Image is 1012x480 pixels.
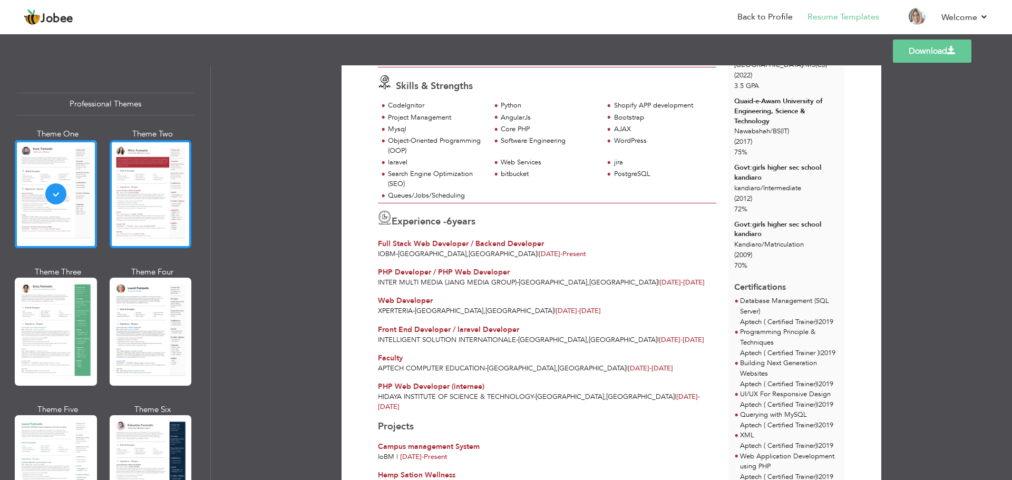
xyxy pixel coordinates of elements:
[388,113,484,123] div: Project Management
[516,335,518,345] span: -
[740,379,839,390] p: Aptech ( Certified Trainer) 2019
[17,404,99,415] div: Theme Five
[941,11,988,24] a: Welcome
[734,60,827,70] span: [GEOGRAPHIC_DATA] MS(CS)
[740,410,807,419] span: Querying with MySQL
[740,441,839,452] p: Aptech ( Certified Trainer) 2019
[560,249,562,259] span: -
[556,306,579,316] span: [DATE]
[388,136,484,155] div: Object-Oriented Programming (OOP)
[378,335,516,345] span: Intelligent Solution internationale
[577,306,579,316] span: -
[517,278,519,287] span: -
[501,113,597,123] div: AngularJs
[658,278,659,287] span: |
[501,101,597,111] div: Python
[378,306,413,316] span: Xperteria
[398,249,466,259] span: [GEOGRAPHIC_DATA]
[519,278,587,287] span: [GEOGRAPHIC_DATA]
[803,60,805,70] span: /
[556,364,558,373] span: ,
[734,220,839,239] div: Govt:girls higher sec school kandiaro
[628,364,673,373] span: [DATE]
[392,215,446,228] span: Experience -
[17,93,193,115] div: Professional Themes
[539,249,562,259] span: [DATE]
[740,358,817,378] span: Building Next Generation Websites
[659,335,683,345] span: [DATE]
[556,306,601,316] span: [DATE]
[378,296,433,306] span: Web Developer
[378,392,533,401] span: hidaya Institute of Science & Technology
[589,335,657,345] span: [GEOGRAPHIC_DATA]
[501,158,597,168] div: Web Services
[740,327,815,347] span: Programming Principle & Techniques
[378,267,510,277] span: PHP Developer / PHP Web Developer
[378,452,394,462] span: IoBM
[734,273,786,293] span: Certifications
[501,136,597,146] div: Software Engineering
[112,129,194,140] div: Theme Two
[539,249,586,259] span: Present
[614,158,711,168] div: jira
[893,40,971,63] a: Download
[17,129,99,140] div: Theme One
[740,400,839,410] p: Aptech ( Certified Trainer) 2019
[378,353,403,363] span: Faculty
[378,392,700,412] span: [DATE]
[734,240,804,249] span: Kandiaro Matriculation
[740,296,829,316] span: Database Management (SQL Server)
[446,215,452,228] span: 6
[24,9,41,26] img: jobee.io
[734,126,789,136] span: Nawabshah BS(IT)
[681,278,683,287] span: -
[396,452,398,462] span: |
[734,163,839,182] div: Govt:girls higher sec school kandiaro
[817,317,819,327] span: |
[737,11,793,23] a: Back to Profile
[762,240,764,249] span: /
[378,470,455,480] span: Hemp Sation Wellness
[446,215,475,229] label: years
[614,136,711,146] div: WordPress
[626,364,628,373] span: |
[485,306,554,316] span: [GEOGRAPHIC_DATA]
[469,249,537,259] span: [GEOGRAPHIC_DATA]
[734,261,747,270] span: 70%
[909,8,926,25] img: Profile Img
[817,441,819,450] span: |
[415,306,483,316] span: [GEOGRAPHIC_DATA]
[17,267,99,278] div: Theme Three
[537,249,539,259] span: |
[675,392,676,401] span: |
[734,194,752,203] span: (2012)
[589,278,658,287] span: [GEOGRAPHIC_DATA]
[388,169,484,189] div: Search Engine Optimization (SEO)
[734,81,759,91] span: 3.5 GPA
[388,124,484,134] div: Mysql
[487,364,556,373] span: [GEOGRAPHIC_DATA]
[378,381,484,391] span: PHP Web Developer (internee)
[649,364,651,373] span: -
[807,11,879,23] a: Resume Templates
[606,392,675,401] span: [GEOGRAPHIC_DATA]
[400,452,447,462] span: [DATE] Present
[388,191,484,201] div: Queues/Jobs/Scheduling
[659,278,705,287] span: [DATE]
[698,392,700,401] span: -
[740,348,839,359] p: Aptech ( Certified Trainer ) 2019
[740,452,834,472] span: Web Application Development using PHP
[604,392,606,401] span: ,
[536,392,604,401] span: [GEOGRAPHIC_DATA]
[378,278,517,287] span: Inter Multi Media (Jang Media Group)
[413,306,415,316] span: -
[740,317,839,328] p: Aptech ( Certified Trainer) 2019
[587,278,589,287] span: ,
[378,249,396,259] span: IoBM
[676,392,700,401] span: [DATE]
[734,96,839,126] div: Quaid-e-Awam University of Engineering, Science & Technology
[466,249,469,259] span: ,
[680,335,683,345] span: -
[817,379,819,389] span: |
[501,124,597,134] div: Core PHP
